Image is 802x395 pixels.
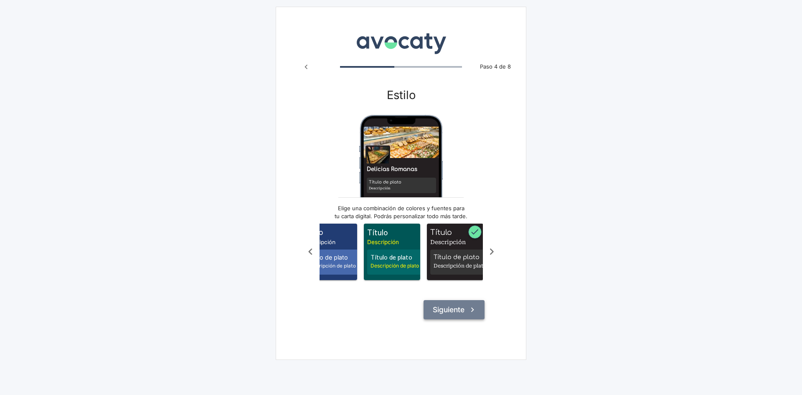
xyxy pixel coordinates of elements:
[367,238,420,246] span: Descripción
[302,243,320,261] button: Scroll a la izquierda
[364,224,420,280] button: verde botanico
[364,224,420,280] span: Vista previa de carta verde botanico
[317,88,485,102] h3: Estilo
[430,227,483,238] span: Título
[430,238,483,246] span: Descripción
[427,224,483,280] button: fondo negro
[359,115,443,285] img: Marco de teléfono
[304,227,357,238] span: Título
[483,243,501,261] button: Scroll a la derecha
[307,253,359,262] span: Título de plato
[367,227,420,238] span: Título
[298,59,314,75] button: Paso anterior
[434,262,485,270] span: Descripción de plato
[304,238,357,246] span: Descripción
[301,224,357,280] button: azul sardine
[434,253,485,262] span: Título de plato
[424,300,485,319] button: Siguiente
[301,224,357,280] span: Vista previa de carta azul sardine
[317,204,485,220] p: Elige una combinación de colores y fuentes para tu carta digital. Podrás personalizar todo más ta...
[307,262,359,270] span: Descripción de plato
[354,27,448,55] img: Avocaty
[371,253,422,262] span: Título de plato
[475,63,516,71] span: Paso 4 de 8
[359,115,443,198] div: Vista previa
[427,224,483,280] span: Vista previa de carta fondo negro
[468,225,482,239] span: Seleccionado
[371,262,422,270] span: Descripción de plato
